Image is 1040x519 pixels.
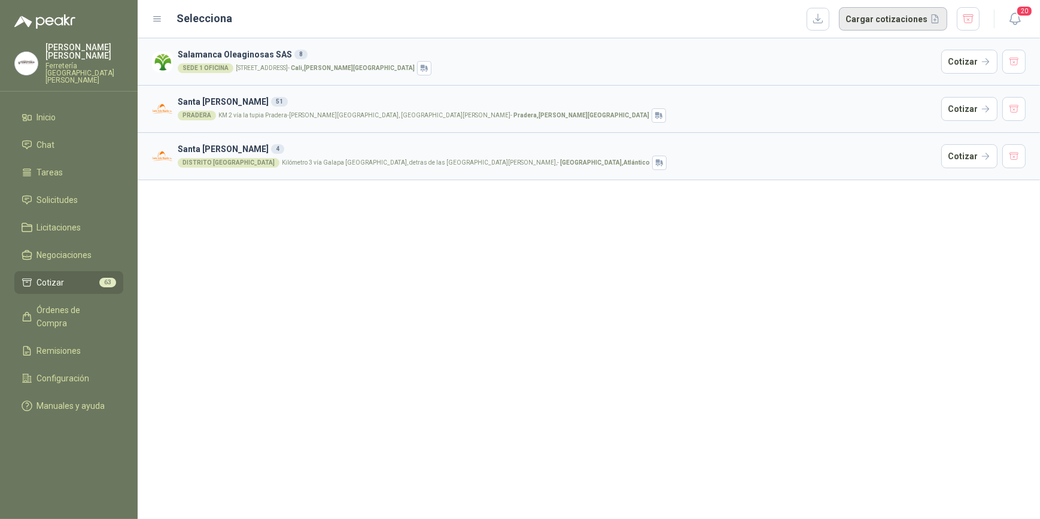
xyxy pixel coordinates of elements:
button: Cotizar [941,144,998,168]
span: Manuales y ayuda [37,399,105,412]
span: Configuración [37,372,90,385]
div: 8 [294,50,308,59]
span: Cotizar [37,276,65,289]
h2: Selecciona [177,10,233,27]
a: Negociaciones [14,244,123,266]
a: Solicitudes [14,189,123,211]
button: Cargar cotizaciones [839,7,947,31]
span: Licitaciones [37,221,81,234]
img: Company Logo [152,51,173,72]
h3: Salamanca Oleaginosas SAS [178,48,936,61]
strong: Pradera , [PERSON_NAME][GEOGRAPHIC_DATA] [513,112,649,119]
img: Logo peakr [14,14,75,29]
button: 20 [1004,8,1026,30]
span: Solicitudes [37,193,78,207]
a: Inicio [14,106,123,129]
div: 51 [271,97,288,107]
strong: Cali , [PERSON_NAME][GEOGRAPHIC_DATA] [291,65,415,71]
a: Configuración [14,367,123,390]
div: 4 [271,144,284,154]
button: Cotizar [941,50,998,74]
div: PRADERA [178,111,216,120]
p: [PERSON_NAME] [PERSON_NAME] [45,43,123,60]
div: DISTRITO [GEOGRAPHIC_DATA] [178,158,279,168]
a: Licitaciones [14,216,123,239]
a: Cotizar63 [14,271,123,294]
h3: Santa [PERSON_NAME] [178,142,936,156]
a: Manuales y ayuda [14,394,123,417]
span: 63 [99,278,116,287]
a: Tareas [14,161,123,184]
p: KM 2 vía la tupia Pradera-[PERSON_NAME][GEOGRAPHIC_DATA], [GEOGRAPHIC_DATA][PERSON_NAME] - [218,113,649,119]
span: Tareas [37,166,63,179]
h3: Santa [PERSON_NAME] [178,95,936,108]
button: Cotizar [941,97,998,121]
img: Company Logo [152,146,173,167]
a: Remisiones [14,339,123,362]
a: Chat [14,133,123,156]
img: Company Logo [152,99,173,120]
span: Remisiones [37,344,81,357]
strong: [GEOGRAPHIC_DATA] , Atlántico [560,159,650,166]
span: Órdenes de Compra [37,303,112,330]
a: Órdenes de Compra [14,299,123,335]
span: Chat [37,138,55,151]
div: SEDE 1 OFICINA [178,63,233,73]
img: Company Logo [15,52,38,75]
span: Inicio [37,111,56,124]
p: Ferretería [GEOGRAPHIC_DATA][PERSON_NAME] [45,62,123,84]
p: Kilómetro 3 vía Galapa [GEOGRAPHIC_DATA], detras de las [GEOGRAPHIC_DATA][PERSON_NAME], - [282,160,650,166]
span: 20 [1016,5,1033,17]
p: [STREET_ADDRESS] - [236,65,415,71]
span: Negociaciones [37,248,92,262]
